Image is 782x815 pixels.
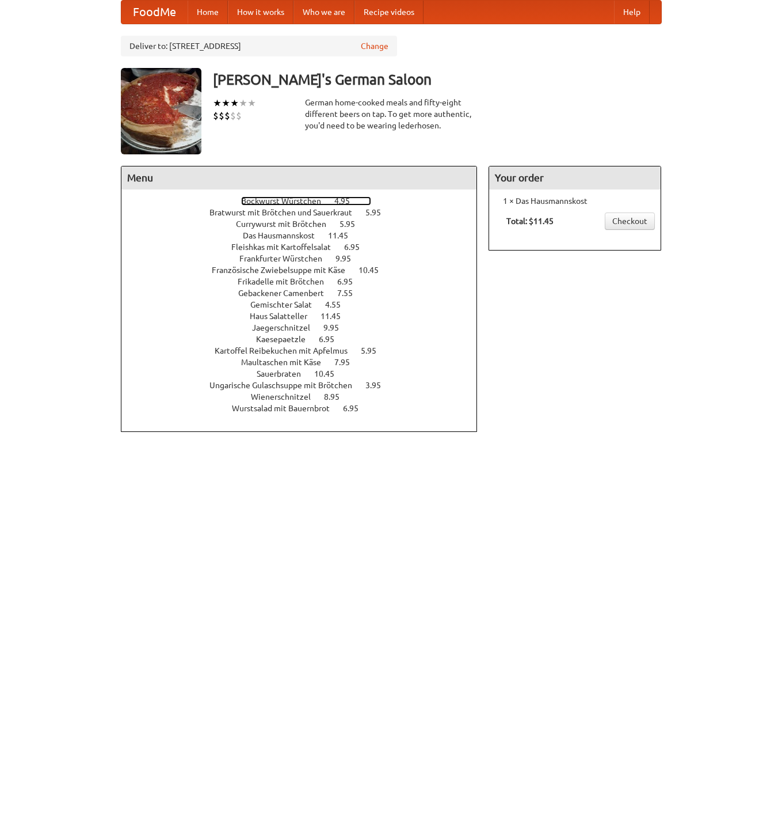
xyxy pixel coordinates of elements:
[334,358,361,367] span: 7.95
[358,266,390,275] span: 10.45
[293,1,354,24] a: Who we are
[224,109,230,122] li: $
[328,231,360,240] span: 11.45
[324,392,351,401] span: 8.95
[252,323,360,332] a: Jaegerschnitzel 9.95
[251,392,322,401] span: Wienerschnitzel
[215,346,398,355] a: Kartoffel Reibekuchen mit Apfelmus 5.95
[121,166,477,189] h4: Menu
[365,208,392,217] span: 5.95
[343,404,370,413] span: 6.95
[241,358,371,367] a: Maultaschen mit Käse 7.95
[121,68,201,154] img: angular.jpg
[230,97,239,109] li: ★
[239,97,247,109] li: ★
[334,196,361,206] span: 4.95
[212,266,400,275] a: Französische Zwiebelsuppe mit Käse 10.45
[337,289,364,298] span: 7.55
[337,277,364,286] span: 6.95
[230,109,236,122] li: $
[228,1,293,24] a: How it works
[209,381,364,390] span: Ungarische Gulaschsuppe mit Brötchen
[361,40,388,52] a: Change
[614,1,650,24] a: Help
[321,312,352,321] span: 11.45
[215,346,359,355] span: Kartoffel Reibekuchen mit Apfelmus
[314,369,346,378] span: 10.45
[188,1,228,24] a: Home
[121,1,188,24] a: FoodMe
[241,358,333,367] span: Maultaschen mit Käse
[243,231,326,240] span: Das Hausmannskost
[319,335,346,344] span: 6.95
[605,213,655,230] a: Checkout
[257,369,312,378] span: Sauerbraten
[222,97,230,109] li: ★
[250,300,362,309] a: Gemischter Salat 4.55
[247,97,256,109] li: ★
[365,381,392,390] span: 3.95
[250,312,362,321] a: Haus Salatteller 11.45
[243,231,369,240] a: Das Hausmannskost 11.45
[236,219,376,229] a: Currywurst mit Brötchen 5.95
[506,217,554,226] b: Total: $11.45
[213,97,222,109] li: ★
[241,196,333,206] span: Bockwurst Würstchen
[344,242,371,252] span: 6.95
[239,254,334,263] span: Frankfurter Würstchen
[231,242,342,252] span: Fleishkas mit Kartoffelsalat
[238,289,335,298] span: Gebackener Camenbert
[495,195,655,207] li: 1 × Das Hausmannskost
[339,219,367,229] span: 5.95
[305,97,478,131] div: German home-cooked meals and fifty-eight different beers on tap. To get more authentic, you'd nee...
[238,277,335,286] span: Frikadelle mit Brötchen
[212,266,357,275] span: Französische Zwiebelsuppe mit Käse
[213,68,662,91] h3: [PERSON_NAME]'s German Saloon
[231,242,381,252] a: Fleishkas mit Kartoffelsalat 6.95
[489,166,661,189] h4: Your order
[213,109,219,122] li: $
[257,369,356,378] a: Sauerbraten 10.45
[238,289,374,298] a: Gebackener Camenbert 7.55
[209,381,402,390] a: Ungarische Gulaschsuppe mit Brötchen 3.95
[236,109,242,122] li: $
[219,109,224,122] li: $
[241,196,371,206] a: Bockwurst Würstchen 4.95
[236,219,338,229] span: Currywurst mit Brötchen
[250,312,319,321] span: Haus Salatteller
[238,277,374,286] a: Frikadelle mit Brötchen 6.95
[239,254,372,263] a: Frankfurter Würstchen 9.95
[232,404,380,413] a: Wurstsalad mit Bauernbrot 6.95
[251,392,361,401] a: Wienerschnitzel 8.95
[209,208,402,217] a: Bratwurst mit Brötchen und Sauerkraut 5.95
[325,300,352,309] span: 4.55
[256,335,317,344] span: Kaesepaetzle
[354,1,424,24] a: Recipe videos
[232,404,341,413] span: Wurstsalad mit Bauernbrot
[209,208,364,217] span: Bratwurst mit Brötchen und Sauerkraut
[250,300,323,309] span: Gemischter Salat
[252,323,322,332] span: Jaegerschnitzel
[335,254,363,263] span: 9.95
[323,323,350,332] span: 9.95
[361,346,388,355] span: 5.95
[256,335,356,344] a: Kaesepaetzle 6.95
[121,36,397,56] div: Deliver to: [STREET_ADDRESS]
